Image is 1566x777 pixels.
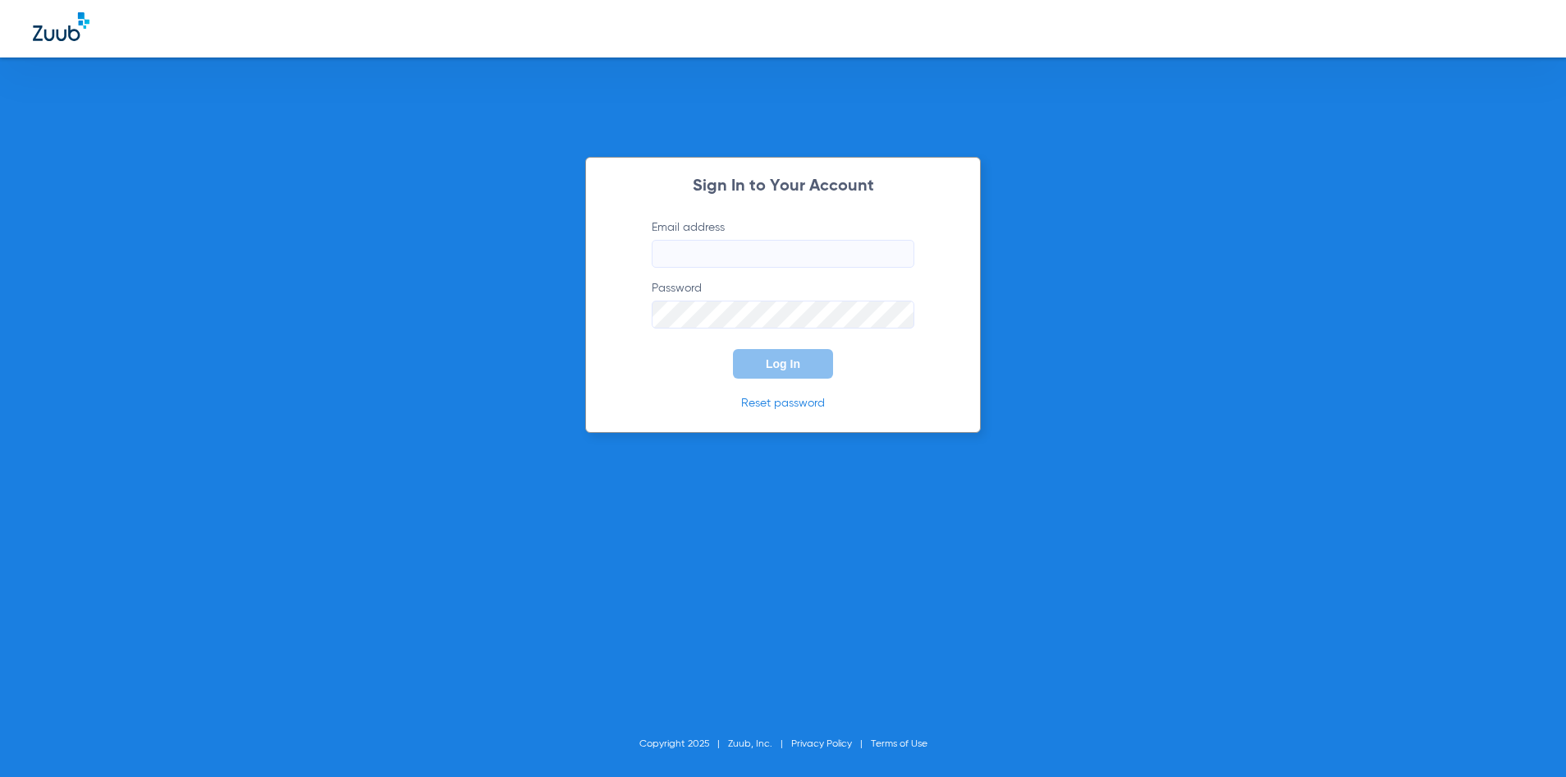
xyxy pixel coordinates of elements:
[639,736,728,752] li: Copyright 2025
[871,739,927,749] a: Terms of Use
[791,739,852,749] a: Privacy Policy
[652,280,914,329] label: Password
[733,349,833,379] button: Log In
[33,12,89,41] img: Zuub Logo
[728,736,791,752] li: Zuub, Inc.
[627,178,939,195] h2: Sign In to Your Account
[652,301,914,329] input: Password
[766,357,800,370] span: Log In
[652,219,914,268] label: Email address
[1484,698,1566,777] iframe: Chat Widget
[741,398,825,409] a: Reset password
[652,240,914,268] input: Email address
